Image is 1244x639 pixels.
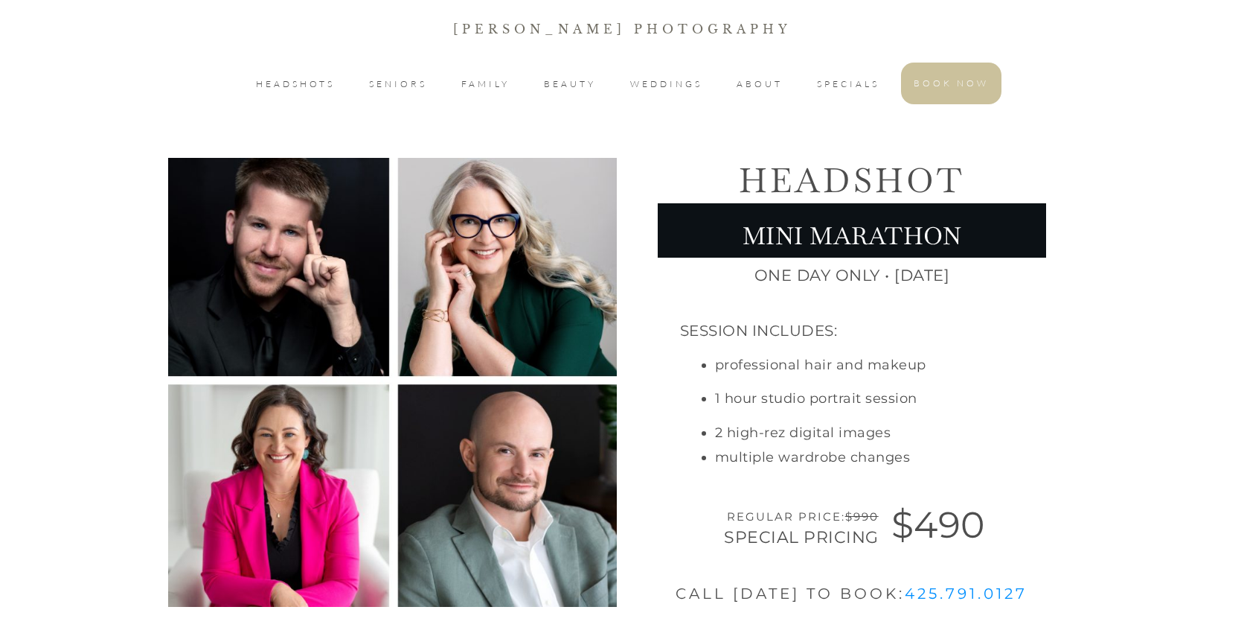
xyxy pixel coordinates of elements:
[914,74,989,92] a: BOOK NOW
[676,581,1027,614] h4: CALL [DATE] TO BOOK:
[715,390,926,423] li: 1 Hour Studio Portrait Session
[544,75,596,93] a: BEAUTY
[168,158,617,607] img: Headshot Mini -Oct25
[715,424,926,448] li: 2 High-Rez Digital Images
[461,75,510,93] a: FAMILY
[891,493,996,557] p: $490
[658,258,1046,290] p: One Day Only • [DATE]
[724,527,879,547] span: Special Pricing
[369,75,427,93] a: SENIORS
[256,75,335,93] a: HEADSHOTS
[727,509,879,524] span: Regular Price:
[715,356,926,390] li: Professional Hair and Makeup
[715,448,926,482] li: Multiple Wardrobe Changes
[1,19,1243,39] p: [PERSON_NAME] Photography
[737,75,783,93] a: ABOUT
[845,509,879,524] span: $990
[817,75,879,93] a: SPECIALS
[905,585,1027,603] a: 425.791.0127
[658,159,1046,203] h1: Headshot
[630,75,702,93] a: WEDDINGS
[680,305,838,344] p: Session Includes:
[658,204,1046,257] p: Mini Marathon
